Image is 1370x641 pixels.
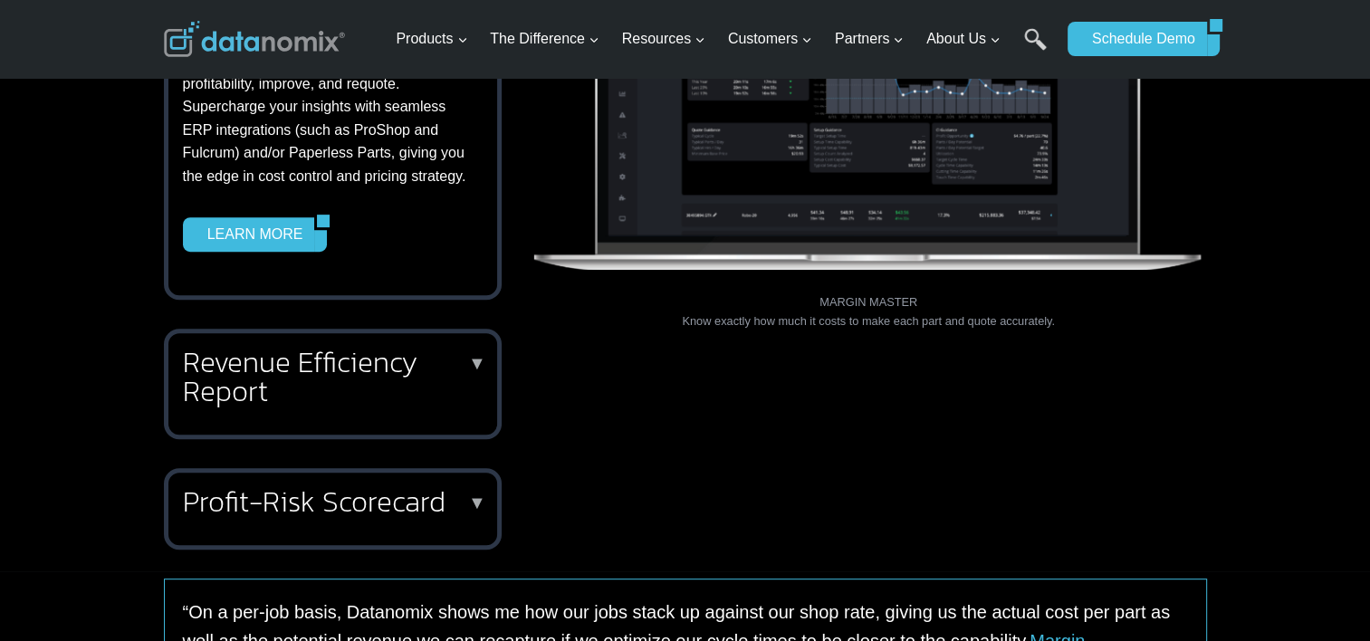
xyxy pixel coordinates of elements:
h2: Revenue Efficiency Report [183,348,475,406]
h2: Profit-Risk Scorecard [183,487,475,516]
span: Resources [622,27,705,51]
span: Partners [835,27,904,51]
span: About Us [926,27,1001,51]
figcaption: MARGIN MASTER Know exactly how much it costs to make each part and quote accurately. [531,275,1207,330]
span: Products [396,27,467,51]
p: ▼ [468,496,486,509]
p: ▼ [468,357,486,369]
a: LEARN MORE [183,217,315,252]
a: Schedule Demo [1068,22,1207,56]
a: Terms [203,404,230,416]
a: Search [1024,28,1047,69]
span: The Difference [490,27,599,51]
nav: Primary Navigation [388,10,1059,69]
a: Privacy Policy [246,404,305,416]
span: State/Region [407,224,477,240]
span: Phone number [407,75,489,91]
span: Last Name [407,1,465,17]
span: Customers [728,27,812,51]
img: Datanomix [164,21,345,57]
